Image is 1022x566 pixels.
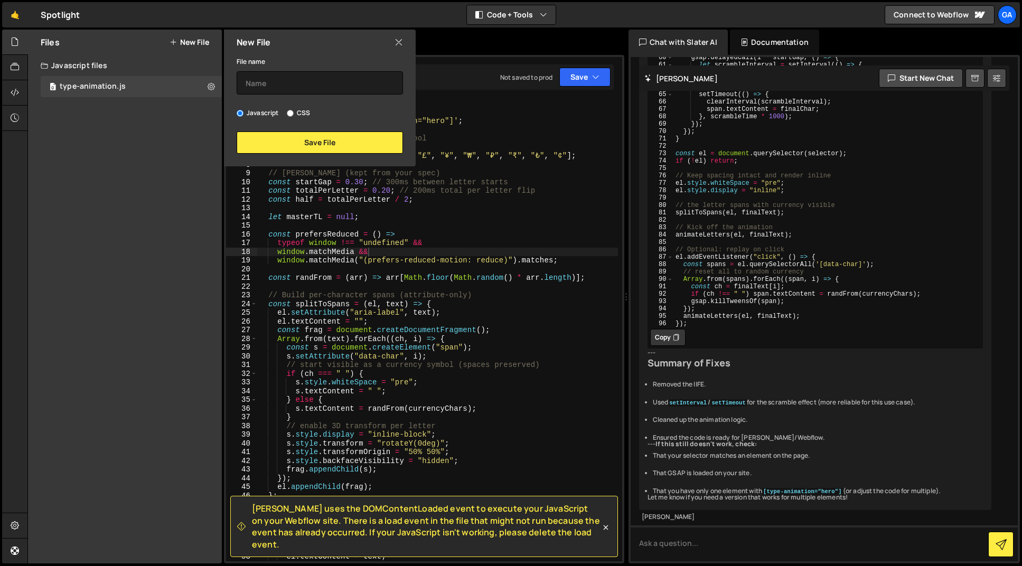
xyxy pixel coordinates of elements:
li: That your selector matches an element on the page. [653,451,983,460]
div: 81 [649,209,673,216]
a: Ga [998,5,1017,24]
div: 23 [226,291,257,300]
div: 12 [226,195,257,204]
div: 89 [649,268,673,276]
code: [type-animation="hero"] [762,488,843,495]
div: 90 [649,276,673,283]
div: type-animation.js [60,82,126,91]
div: 47 [226,500,257,509]
div: 85 [649,239,673,246]
div: 18 [226,248,257,257]
button: Code + Tools [467,5,556,24]
label: CSS [287,108,310,118]
div: 16 [226,230,257,239]
div: 78 [649,187,673,194]
div: 17 [226,239,257,248]
div: 29 [226,343,257,352]
div: 67 [649,106,673,113]
input: Name [237,71,403,95]
input: CSS [287,110,294,117]
label: File name [237,56,265,67]
div: Chat with Slater AI [629,30,728,55]
button: New File [170,38,209,46]
div: 48 [226,509,257,518]
div: 37 [226,413,257,422]
li: Used / for the scramble effect (more reliable for this use case). [653,398,983,407]
div: 41 [226,448,257,457]
div: 53 [226,552,257,561]
div: 28 [226,335,257,344]
li: Cleaned up the animation logic. [653,416,983,425]
li: Ensured the code is ready for [PERSON_NAME]/Webflow. [653,433,983,442]
div: 74 [649,157,673,165]
div: 86 [649,246,673,253]
code: setTimeout [710,399,747,407]
div: 14 [226,213,257,222]
label: Javascript [237,108,279,118]
div: 75 [649,165,673,172]
div: 71 [649,135,673,143]
div: 27 [226,326,257,335]
div: 31 [226,361,257,370]
div: [PERSON_NAME] [642,513,989,522]
div: 43 [226,465,257,474]
div: 50 [226,526,257,535]
div: 24 [226,300,257,309]
strong: If this still doesn't work, check: [655,439,757,448]
div: Documentation [730,30,819,55]
button: Start new chat [879,69,963,88]
div: 60 [649,54,673,61]
div: 66 [649,98,673,106]
div: 70 [649,128,673,135]
div: 15 [226,221,257,230]
button: Copy [650,329,686,346]
div: 87 [649,253,673,261]
div: 65 [649,91,673,98]
div: 44 [226,474,257,483]
div: 40 [226,439,257,448]
div: 36 [226,404,257,413]
div: Spotlight [41,8,80,21]
div: 25 [226,308,257,317]
div: 11 [226,186,257,195]
div: 38 [226,422,257,431]
code: setInterval [668,399,708,407]
div: 51 [226,535,257,544]
li: That GSAP is loaded on your site. [653,469,983,478]
div: 17396/48461.js [41,76,222,97]
div: 83 [649,224,673,231]
div: 93 [649,298,673,305]
div: 76 [649,172,673,180]
div: 21 [226,273,257,282]
span: 0 [50,83,56,92]
a: Connect to Webflow [885,5,995,24]
div: 73 [649,150,673,157]
h2: Files [41,36,60,48]
li: Removed the IIFE. [653,380,983,389]
div: 26 [226,317,257,326]
div: 61 [649,61,673,69]
div: 92 [649,290,673,298]
div: 34 [226,387,257,396]
div: Not saved to prod [500,73,553,82]
div: 32 [226,370,257,379]
div: 77 [649,180,673,187]
div: 49 [226,517,257,526]
div: 30 [226,352,257,361]
div: Javascript files [28,55,222,76]
div: 22 [226,282,257,291]
h2: New File [237,36,270,48]
div: 68 [649,113,673,120]
span: [PERSON_NAME] uses the DOMContentLoaded event to execute your JavaScript on your Webflow site. Th... [252,503,601,550]
div: 80 [649,202,673,209]
div: 84 [649,231,673,239]
strong: Summary of Fixes [648,356,731,369]
div: 10 [226,178,257,187]
a: 🤙 [2,2,28,27]
div: 46 [226,492,257,501]
div: 95 [649,313,673,320]
input: Javascript [237,110,243,117]
div: 33 [226,378,257,387]
div: 69 [649,120,673,128]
